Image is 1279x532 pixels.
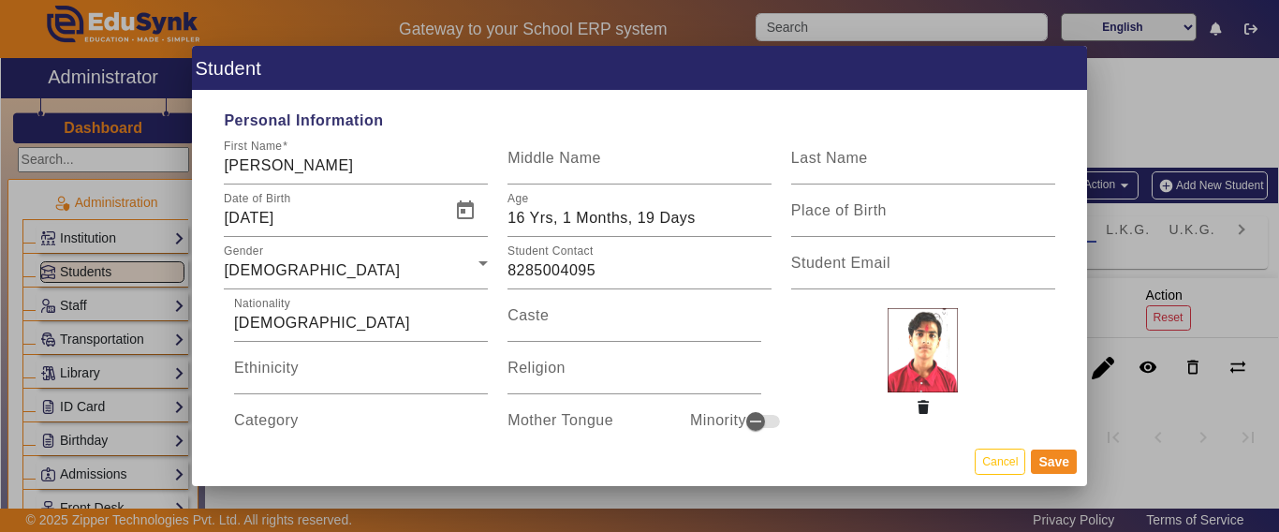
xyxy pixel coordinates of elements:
mat-label: Student Email [791,255,890,271]
input: Student Email [791,259,1055,282]
span: Personal Information [214,110,1065,132]
mat-label: Student Contact [507,245,594,258]
input: Age [507,207,772,229]
input: Middle Name [507,155,772,177]
button: Save [1031,450,1077,474]
mat-label: Gender [224,245,263,258]
input: Caste [507,312,761,334]
input: First Name* [224,155,488,177]
span: [DEMOGRAPHIC_DATA] [224,262,400,278]
button: Cancel [975,449,1025,474]
mat-label: Category [234,412,299,428]
input: Nationality [234,312,488,334]
mat-label: Date of Birth [224,193,291,205]
img: eb638234-f8bd-4351-b798-39418a878a5e [888,308,958,392]
button: Open calendar [443,188,488,233]
input: Category [234,417,488,439]
mat-label: First Name [224,140,282,153]
h1: Student [192,46,1087,90]
input: Ethinicity [234,364,488,387]
input: Date of Birth [224,207,439,229]
mat-label: Caste [507,307,549,323]
mat-label: Place of Birth [791,202,887,218]
mat-label: Minority [690,409,746,432]
input: Student Contact [507,259,772,282]
mat-label: Last Name [791,150,868,166]
mat-label: Ethinicity [234,360,299,376]
input: Last Name [791,155,1055,177]
mat-label: Religion [507,360,566,376]
mat-label: Nationality [234,298,290,310]
mat-label: Age [507,193,528,205]
input: Place of Birth [791,207,1055,229]
mat-label: Middle Name [507,150,601,166]
mat-label: Mother Tongue [507,412,613,428]
input: Religion [507,364,761,387]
